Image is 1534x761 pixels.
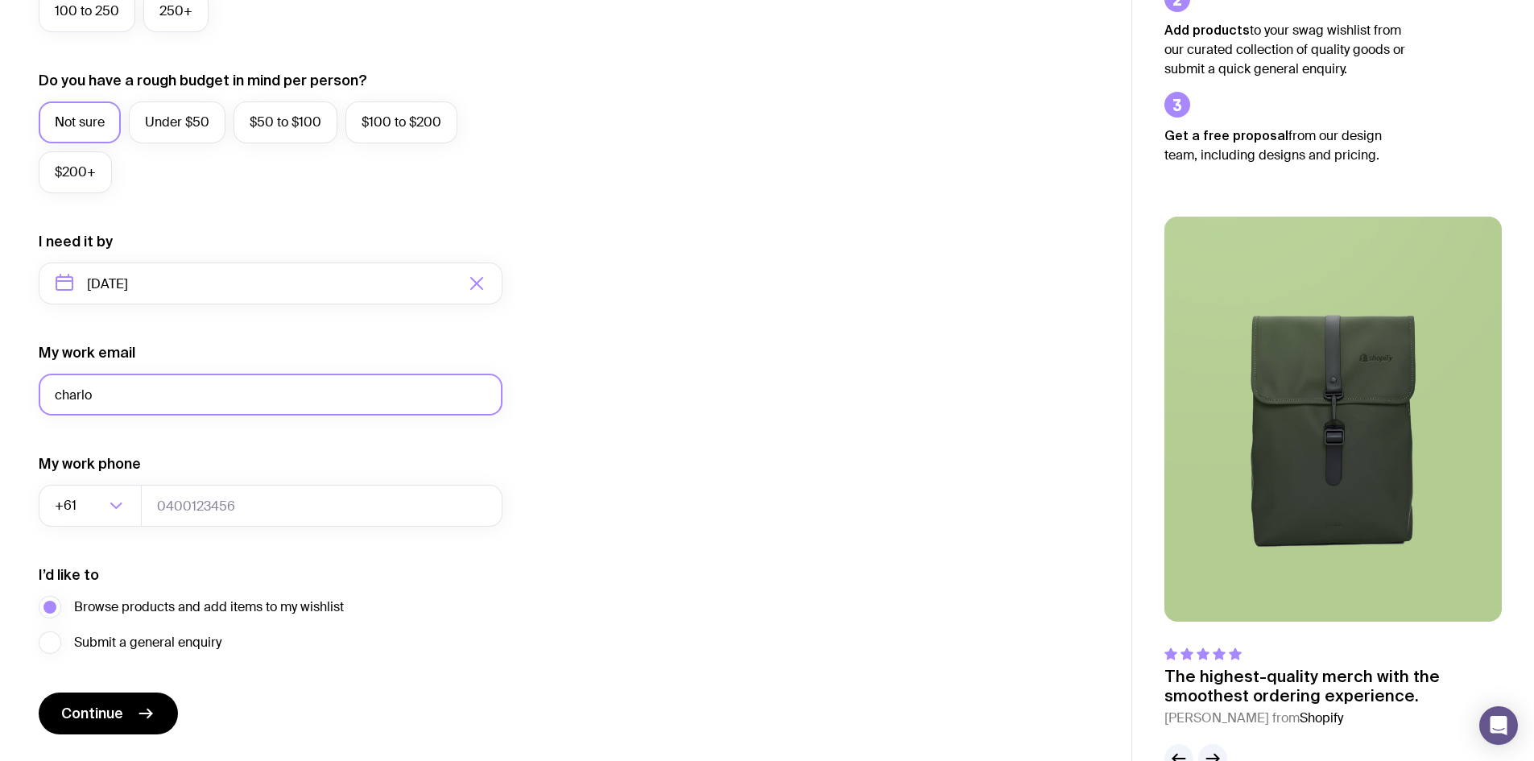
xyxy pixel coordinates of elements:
[74,633,221,652] span: Submit a general enquiry
[1300,709,1343,726] span: Shopify
[1164,709,1502,728] cite: [PERSON_NAME] from
[39,232,113,251] label: I need it by
[141,485,502,527] input: 0400123456
[39,565,99,585] label: I’d like to
[1164,128,1288,143] strong: Get a free proposal
[55,485,80,527] span: +61
[61,704,123,723] span: Continue
[1164,20,1406,79] p: to your swag wishlist from our curated collection of quality goods or submit a quick general enqu...
[80,485,105,527] input: Search for option
[39,151,112,193] label: $200+
[39,101,121,143] label: Not sure
[39,263,502,304] input: Select a target date
[39,485,142,527] div: Search for option
[39,343,135,362] label: My work email
[234,101,337,143] label: $50 to $100
[39,693,178,734] button: Continue
[1164,23,1250,37] strong: Add products
[1164,126,1406,165] p: from our design team, including designs and pricing.
[1479,706,1518,745] div: Open Intercom Messenger
[39,374,502,416] input: you@email.com
[1164,667,1502,705] p: The highest-quality merch with the smoothest ordering experience.
[345,101,457,143] label: $100 to $200
[39,454,141,474] label: My work phone
[39,71,367,90] label: Do you have a rough budget in mind per person?
[129,101,225,143] label: Under $50
[74,598,344,617] span: Browse products and add items to my wishlist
